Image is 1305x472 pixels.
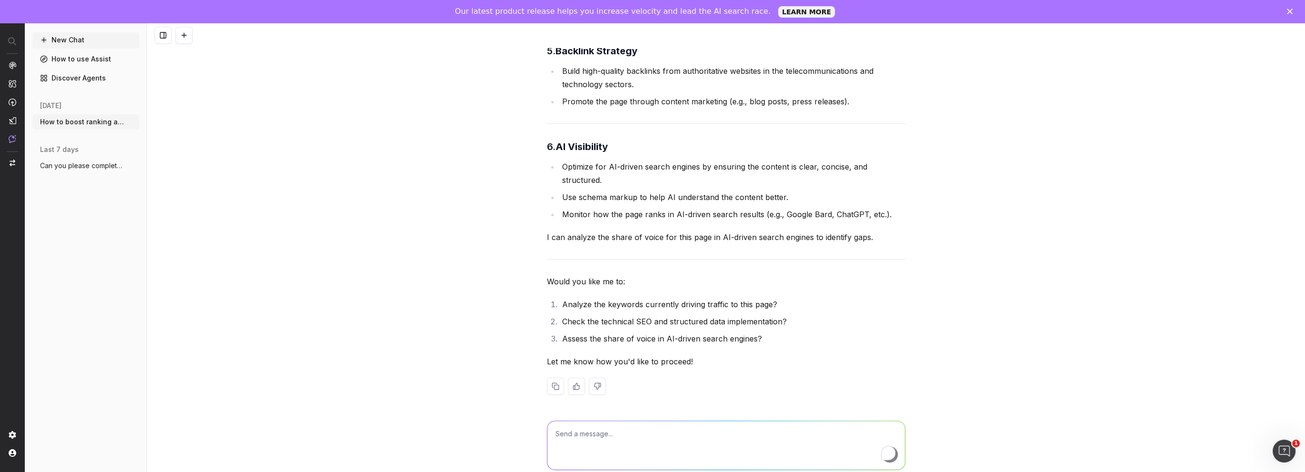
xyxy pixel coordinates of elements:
[547,43,905,59] h3: 5.
[32,114,139,130] button: How to boost ranking and AI visibility f
[45,312,53,320] button: Upload attachment
[9,80,16,88] img: Intelligence
[547,275,905,288] p: Would you like me to:
[555,45,637,57] strong: Backlink Strategy
[32,51,139,67] a: How to use Assist
[30,312,38,320] button: Gif picker
[32,32,139,48] button: New Chat
[559,191,905,204] li: Use schema markup to help AI understand the content better.
[166,4,185,22] button: Home
[10,160,15,166] img: Switch project
[1292,440,1300,447] span: 1
[27,5,42,20] img: Profile image for Customer Support
[8,292,183,308] textarea: Ask a question…
[559,298,905,311] li: Analyze the keywords currently driving traffic to this page?
[778,6,835,18] a: LEARN MORE
[32,70,139,86] a: Discover Agents
[555,141,608,152] strong: AI Visibility
[9,449,16,457] img: My account
[46,9,115,16] h1: Customer Support
[547,421,905,470] textarea: To enrich screen reader interactions, please activate Accessibility in Grammarly extension settings
[547,231,905,244] p: I can analyze the share of voice for this page in AI-driven search engines to identify gaps.
[9,135,16,143] img: Assist
[455,7,771,16] div: Our latest product release helps you increase velocity and lead the AI search race.
[40,161,124,171] span: Can you please complete a technical audi
[9,431,16,439] img: Setting
[40,117,124,127] span: How to boost ranking and AI visibility f
[40,145,79,154] span: last 7 days
[559,315,905,328] li: Check the technical SEO and structured data implementation?
[559,208,905,221] li: Monitor how the page ranks in AI-driven search results (e.g., Google Bard, ChatGPT, etc.).
[559,332,905,345] li: Assess the share of voice in AI-driven search engines?
[1287,9,1296,14] div: Close
[1273,440,1295,462] iframe: Intercom live chat
[559,95,905,108] li: Promote the page through content marketing (e.g., blog posts, press releases).
[40,101,62,110] span: [DATE]
[547,139,905,154] h3: 6.
[559,160,905,187] li: Optimize for AI-driven search engines by ensuring the content is clear, concise, and structured.
[6,4,24,22] button: go back
[9,98,16,106] img: Activation
[547,355,905,368] p: Let me know how you'd like to proceed!
[559,64,905,91] li: Build high-quality backlinks from authoritative websites in the telecommunications and technology...
[9,117,16,124] img: Studio
[9,61,16,69] img: Analytics
[32,158,139,173] button: Can you please complete a technical audi
[15,312,22,320] button: Emoji picker
[164,308,179,323] button: Send a message…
